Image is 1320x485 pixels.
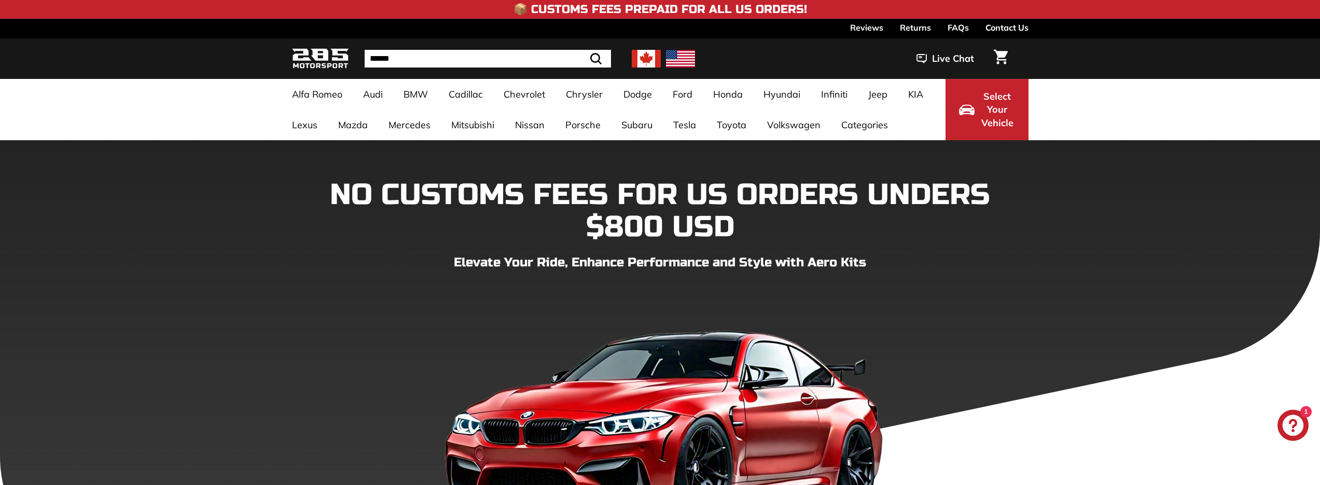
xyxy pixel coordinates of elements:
[980,90,1015,130] span: Select Your Vehicle
[282,79,353,110] a: Alfa Romeo
[948,19,969,36] a: FAQs
[513,3,807,16] h4: 📦 Customs Fees Prepaid for All US Orders!
[393,79,438,110] a: BMW
[613,79,662,110] a: Dodge
[757,110,831,140] a: Volkswagen
[353,79,393,110] a: Audi
[611,110,663,140] a: Subaru
[292,47,349,71] img: Logo_285_Motorsport_areodynamics_components
[946,79,1029,140] button: Select Your Vehicle
[706,110,757,140] a: Toyota
[282,110,328,140] a: Lexus
[753,79,811,110] a: Hyundai
[831,110,898,140] a: Categories
[292,179,1029,243] h1: NO CUSTOMS FEES FOR US ORDERS UNDERS $800 USD
[898,79,934,110] a: KIA
[505,110,555,140] a: Nissan
[903,46,988,72] button: Live Chat
[900,19,931,36] a: Returns
[932,52,974,65] span: Live Chat
[365,50,611,68] input: Search
[662,79,703,110] a: Ford
[441,110,505,140] a: Mitsubishi
[438,79,493,110] a: Cadillac
[1274,410,1312,443] inbox-online-store-chat: Shopify online store chat
[663,110,706,140] a: Tesla
[292,253,1029,272] p: Elevate Your Ride, Enhance Performance and Style with Aero Kits
[328,110,378,140] a: Mazda
[703,79,753,110] a: Honda
[858,79,898,110] a: Jeep
[985,19,1029,36] a: Contact Us
[850,19,883,36] a: Reviews
[811,79,858,110] a: Infiniti
[555,79,613,110] a: Chrysler
[493,79,555,110] a: Chevrolet
[378,110,441,140] a: Mercedes
[555,110,611,140] a: Porsche
[988,41,1014,76] a: Cart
